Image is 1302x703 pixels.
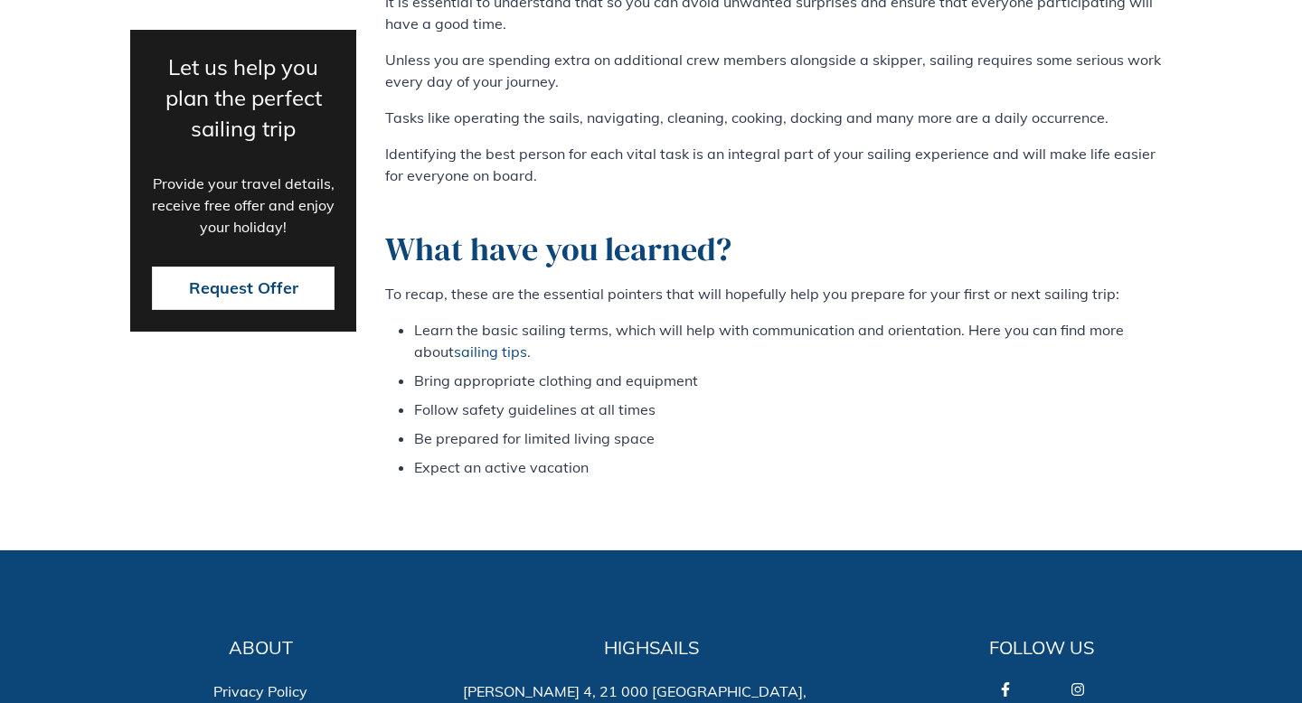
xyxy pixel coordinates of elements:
h2: What have you learned? [385,230,1172,268]
li: Be prepared for limited living space [414,427,1143,449]
li: Bring appropriate clothing and equipment [414,370,1143,391]
p: Tasks like operating the sails, navigating, cleaning, cooking, docking and many more are a daily ... [385,107,1172,128]
p: Provide your travel details, receive free offer and enjoy your holiday! [152,172,335,237]
li: Follow safety guidelines at all times [414,398,1143,420]
p: To recap, these are the essential pointers that will hopefully help you prepare for your first or... [385,283,1172,305]
p: Identifying the best person for each vital task is an integral part of your sailing experience an... [385,143,1172,186]
h4: FOLLOW US [989,637,1094,659]
button: Request Offer [152,266,335,309]
a: Privacy Policy [213,680,307,702]
a: sailing tips [454,342,527,361]
p: Unless you are spending extra on additional crew members alongside a skipper, sailing requires so... [385,49,1172,92]
li: Learn the basic sailing terms, which will help with communication and orientation. Here you can f... [414,319,1143,362]
h4: ABOUT [229,637,293,659]
p: Let us help you plan the perfect sailing trip [152,51,335,143]
li: Expect an active vacation [414,456,1143,478]
h4: HIGHSAILS [604,637,699,659]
